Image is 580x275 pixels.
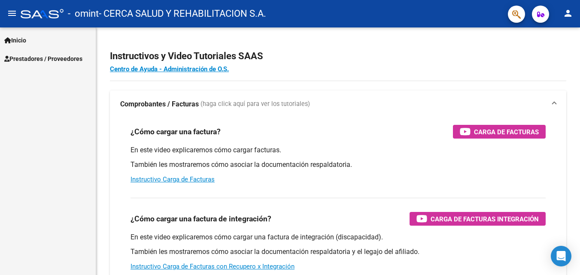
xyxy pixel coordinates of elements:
[110,65,229,73] a: Centro de Ayuda - Administración de O.S.
[7,8,17,18] mat-icon: menu
[131,160,546,169] p: También les mostraremos cómo asociar la documentación respaldatoria.
[131,263,295,270] a: Instructivo Carga de Facturas con Recupero x Integración
[131,247,546,257] p: También les mostraremos cómo asociar la documentación respaldatoria y el legajo del afiliado.
[474,127,539,137] span: Carga de Facturas
[551,246,571,266] div: Open Intercom Messenger
[410,212,546,226] button: Carga de Facturas Integración
[131,175,215,183] a: Instructivo Carga de Facturas
[68,4,99,23] span: - omint
[131,145,546,155] p: En este video explicaremos cómo cargar facturas.
[431,214,539,224] span: Carga de Facturas Integración
[453,125,546,139] button: Carga de Facturas
[4,54,82,63] span: Prestadores / Proveedores
[99,4,266,23] span: - CERCA SALUD Y REHABILITACION S.A.
[110,91,566,118] mat-expansion-panel-header: Comprobantes / Facturas (haga click aquí para ver los tutoriales)
[131,233,546,242] p: En este video explicaremos cómo cargar una factura de integración (discapacidad).
[131,213,271,225] h3: ¿Cómo cargar una factura de integración?
[110,48,566,64] h2: Instructivos y Video Tutoriales SAAS
[131,126,221,138] h3: ¿Cómo cargar una factura?
[200,100,310,109] span: (haga click aquí para ver los tutoriales)
[4,36,26,45] span: Inicio
[120,100,199,109] strong: Comprobantes / Facturas
[563,8,573,18] mat-icon: person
